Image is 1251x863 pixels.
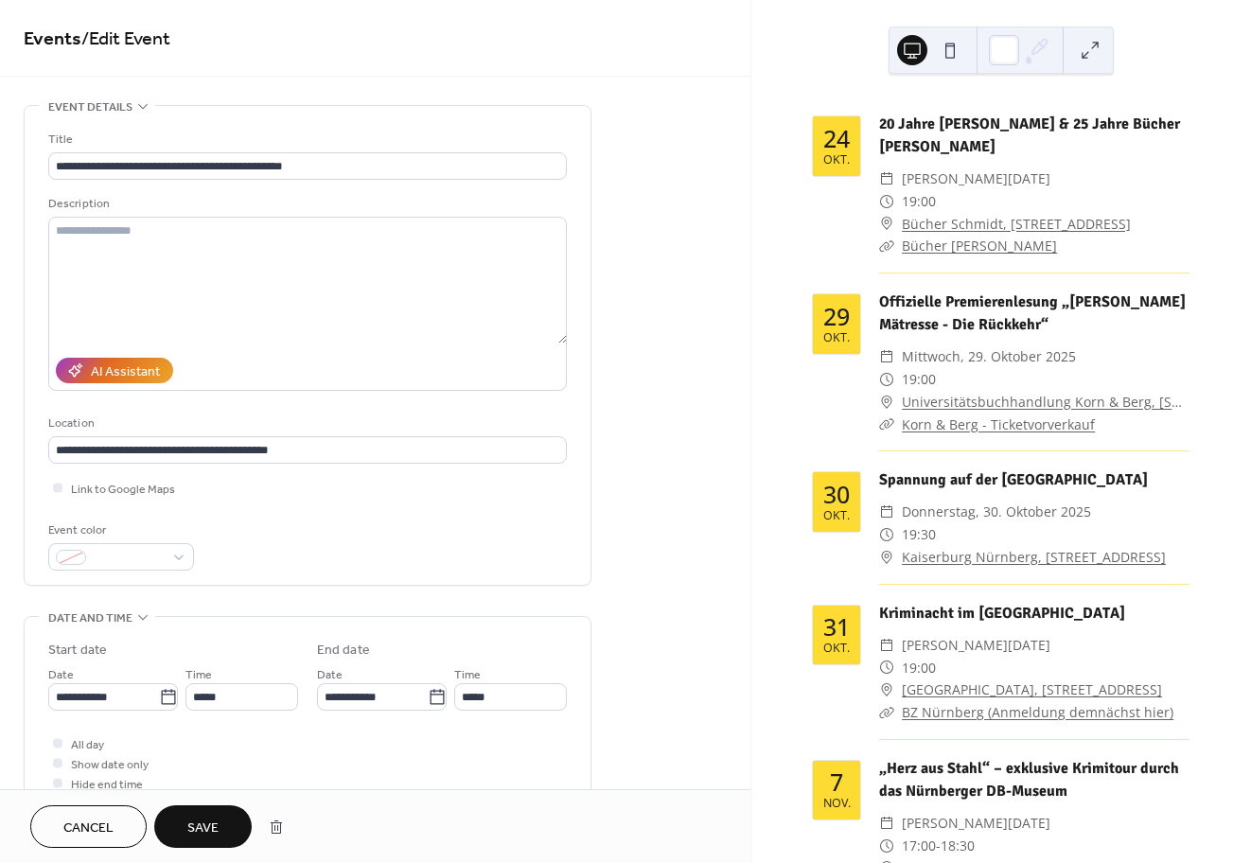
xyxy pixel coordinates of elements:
[63,819,114,838] span: Cancel
[879,678,894,701] div: ​
[879,414,894,436] div: ​
[823,510,850,522] div: Okt.
[902,678,1162,701] a: [GEOGRAPHIC_DATA], [STREET_ADDRESS]
[902,391,1189,414] a: Universitätsbuchhandlung Korn & Berg, [STREET_ADDRESS]
[823,127,850,150] div: 24
[902,415,1095,433] a: Korn & Berg - Ticketvorverkauf
[823,305,850,328] div: 29
[24,21,81,58] a: Events
[48,130,563,150] div: Title
[902,167,1050,190] span: [PERSON_NAME][DATE]
[902,501,1091,523] span: Donnerstag, 30. Oktober 2025
[879,546,894,569] div: ​
[317,641,370,660] div: End date
[879,213,894,236] div: ​
[879,523,894,546] div: ​
[823,483,850,506] div: 30
[879,190,894,213] div: ​
[902,703,1173,721] a: BZ Nürnberg (Anmeldung demnächst hier)
[879,604,1125,623] a: Kriminacht im [GEOGRAPHIC_DATA]
[902,835,936,857] span: 17:00
[48,194,563,214] div: Description
[879,701,894,724] div: ​
[30,805,147,848] button: Cancel
[185,665,212,685] span: Time
[823,332,850,344] div: Okt.
[879,292,1186,334] a: Offizielle Premierenlesung „[PERSON_NAME] Mätresse - Die Rückkehr“
[879,657,894,679] div: ​
[902,634,1050,657] span: [PERSON_NAME][DATE]
[902,812,1050,835] span: [PERSON_NAME][DATE]
[71,755,149,775] span: Show date only
[936,835,941,857] span: -
[317,665,343,685] span: Date
[879,114,1180,156] a: 20 Jahre [PERSON_NAME] & 25 Jahre Bücher [PERSON_NAME]
[879,501,894,523] div: ​
[879,634,894,657] div: ​
[879,345,894,368] div: ​
[879,835,894,857] div: ​
[941,835,975,857] span: 18:30
[902,546,1166,569] a: Kaiserburg Nürnberg, [STREET_ADDRESS]
[823,798,851,810] div: Nov.
[879,167,894,190] div: ​
[187,819,219,838] span: Save
[902,523,936,546] span: 19:30
[902,237,1057,255] a: Bücher [PERSON_NAME]
[48,665,74,685] span: Date
[879,468,1189,491] div: Spannung auf der [GEOGRAPHIC_DATA]
[879,391,894,414] div: ​
[48,414,563,433] div: Location
[454,665,481,685] span: Time
[830,770,843,794] div: 7
[879,368,894,391] div: ​
[81,21,170,58] span: / Edit Event
[48,608,132,628] span: Date and time
[902,368,936,391] span: 19:00
[879,235,894,257] div: ​
[823,615,850,639] div: 31
[48,641,107,660] div: Start date
[902,657,936,679] span: 19:00
[879,759,1179,801] a: „Herz aus Stahl“ – exklusive Krimitour durch das Nürnberger DB-Museum
[902,190,936,213] span: 19:00
[902,345,1076,368] span: Mittwoch, 29. Oktober 2025
[48,97,132,117] span: Event details
[48,520,190,540] div: Event color
[902,213,1131,236] a: Bücher Schmidt, [STREET_ADDRESS]
[879,812,894,835] div: ​
[56,358,173,383] button: AI Assistant
[154,805,252,848] button: Save
[823,643,850,655] div: Okt.
[71,480,175,500] span: Link to Google Maps
[823,154,850,167] div: Okt.
[71,775,143,795] span: Hide end time
[91,362,160,382] div: AI Assistant
[71,735,104,755] span: All day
